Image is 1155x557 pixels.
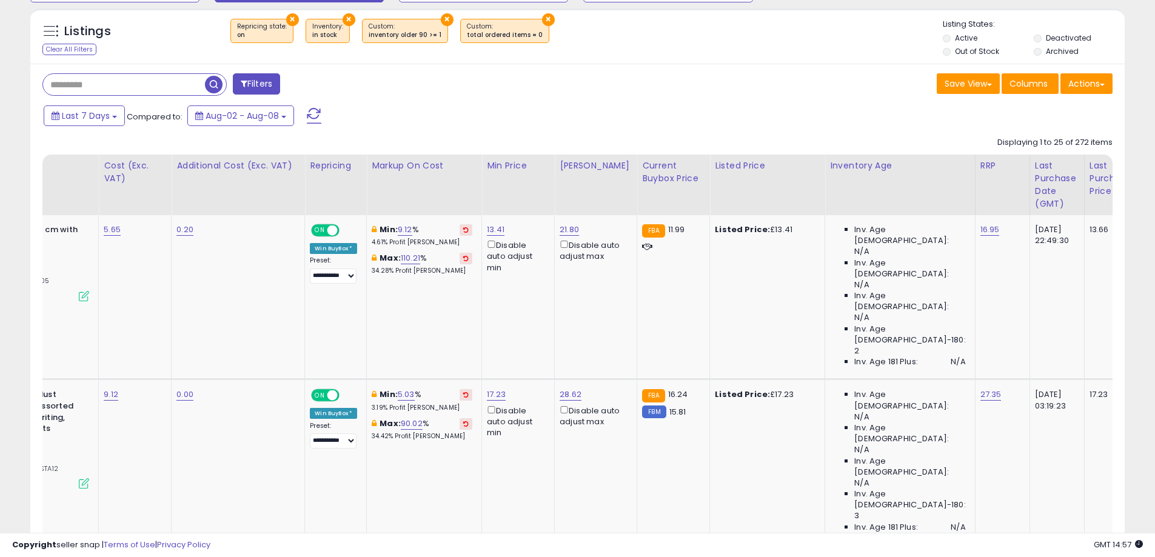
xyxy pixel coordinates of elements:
th: CSV column name: cust_attr_5_RRP [975,155,1029,215]
span: N/A [854,444,869,455]
a: 16.95 [980,224,1000,236]
button: Last 7 Days [44,105,125,126]
div: Markup on Cost [372,159,477,172]
a: 110.21 [401,252,420,264]
button: Filters [233,73,280,95]
button: Actions [1060,73,1113,94]
div: [DATE] 03:19:23 [1035,389,1075,411]
div: [DATE] 22:49:30 [1035,224,1075,246]
span: ON [312,225,327,236]
button: Columns [1002,73,1059,94]
small: FBA [642,224,665,238]
div: Preset: [310,422,357,449]
b: Max: [380,418,401,429]
div: 13.66 [1090,224,1130,235]
span: N/A [854,412,869,422]
span: Inv. Age [DEMOGRAPHIC_DATA]: [854,258,965,279]
button: × [286,13,299,26]
a: 9.12 [398,224,412,236]
label: Active [955,33,977,43]
b: Max: [380,252,401,264]
div: RRP [980,159,1025,172]
span: ON [312,390,327,401]
div: Cost (Exc. VAT) [104,159,166,185]
span: N/A [854,478,869,489]
a: 90.02 [401,418,423,430]
a: Privacy Policy [157,539,210,550]
span: Inv. Age [DEMOGRAPHIC_DATA]: [854,456,965,478]
button: Aug-02 - Aug-08 [187,105,294,126]
div: Min Price [487,159,549,172]
b: Listed Price: [715,224,770,235]
label: Deactivated [1046,33,1091,43]
a: 13.41 [487,224,504,236]
span: Inv. Age [DEMOGRAPHIC_DATA]: [854,290,965,312]
span: Compared to: [127,111,182,122]
span: 2 [854,345,859,356]
span: N/A [951,356,965,367]
small: FBA [642,389,665,402]
div: seller snap | | [12,539,210,551]
div: £13.41 [715,224,815,235]
span: 15.81 [669,406,686,418]
div: Preset: [310,256,357,284]
a: 28.62 [560,389,581,401]
button: Save View [937,73,1000,94]
a: 9.12 [104,389,118,401]
label: Archived [1046,46,1079,56]
div: Repricing [310,159,361,172]
span: N/A [854,312,869,323]
div: in stock [312,31,343,39]
p: 4.61% Profit [PERSON_NAME] [372,238,472,247]
div: total ordered items = 0 [467,31,543,39]
a: 0.00 [176,389,193,401]
a: 5.65 [104,224,121,236]
button: × [542,13,555,26]
button: × [343,13,355,26]
div: Additional Cost (Exc. VAT) [176,159,300,172]
div: Last Purchase Date (GMT) [1035,159,1079,210]
span: 2025-08-16 14:57 GMT [1094,539,1143,550]
span: Inv. Age [DEMOGRAPHIC_DATA]: [854,224,965,246]
a: 27.35 [980,389,1002,401]
span: Custom: [369,22,441,40]
label: Out of Stock [955,46,999,56]
p: 34.42% Profit [PERSON_NAME] [372,432,472,441]
b: Min: [380,389,398,400]
span: N/A [854,246,869,257]
a: Terms of Use [104,539,155,550]
a: 0.20 [176,224,193,236]
span: OFF [338,225,357,236]
span: Inv. Age [DEMOGRAPHIC_DATA]-180: [854,324,965,345]
span: Inv. Age [DEMOGRAPHIC_DATA]-180: [854,489,965,510]
button: × [441,13,454,26]
strong: Copyright [12,539,56,550]
span: 11.99 [668,224,685,235]
span: 3 [854,510,859,521]
div: Disable auto adjust max [560,404,628,427]
div: Clear All Filters [42,44,96,55]
div: Inventory Age [830,159,969,172]
span: Aug-02 - Aug-08 [206,110,279,122]
span: Inv. Age [DEMOGRAPHIC_DATA]: [854,389,965,411]
div: % [372,253,472,275]
a: 17.23 [487,389,506,401]
span: OFF [338,390,357,401]
span: Columns [1009,78,1048,90]
b: Listed Price: [715,389,770,400]
b: Min: [380,224,398,235]
span: Custom: [467,22,543,40]
p: 3.19% Profit [PERSON_NAME] [372,404,472,412]
div: Last Purchase Price [1090,159,1134,198]
div: £17.23 [715,389,815,400]
span: Inv. Age 181 Plus: [854,356,918,367]
span: Inv. Age [DEMOGRAPHIC_DATA]: [854,422,965,444]
small: FBM [642,405,666,418]
div: 17.23 [1090,389,1130,400]
h5: Listings [64,23,111,40]
p: Listing States: [943,19,1125,30]
a: 21.80 [560,224,579,236]
div: Displaying 1 to 25 of 272 items [997,137,1113,148]
div: Disable auto adjust min [487,404,545,439]
span: Repricing state : [237,22,287,40]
